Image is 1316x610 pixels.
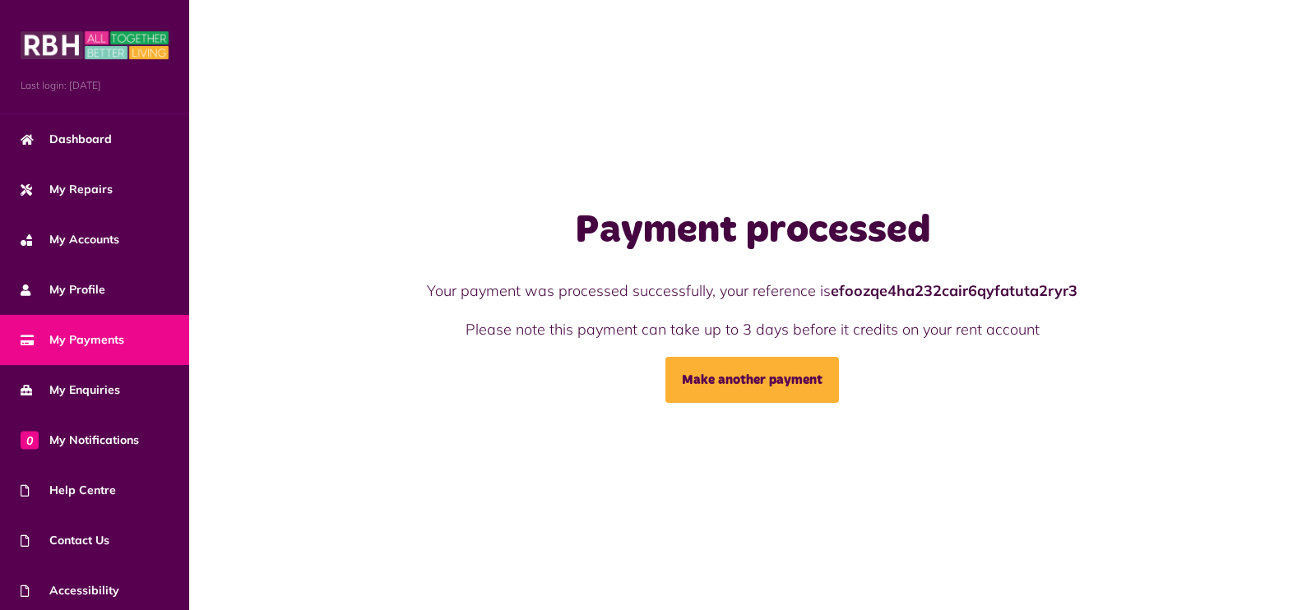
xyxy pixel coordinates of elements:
span: My Enquiries [21,381,120,399]
span: Last login: [DATE] [21,78,169,93]
span: My Profile [21,281,105,298]
span: My Payments [21,331,124,349]
strong: efoozqe4ha232cair6qyfatuta2ryr3 [831,281,1077,300]
span: 0 [21,431,39,449]
span: Contact Us [21,532,109,549]
span: My Notifications [21,432,139,449]
img: MyRBH [21,29,169,62]
span: My Accounts [21,231,119,248]
p: Please note this payment can take up to 3 days before it credits on your rent account [368,318,1138,340]
span: Accessibility [21,582,119,599]
a: Make another payment [665,357,839,403]
span: Dashboard [21,131,112,148]
h1: Payment processed [368,207,1138,255]
span: My Repairs [21,181,113,198]
p: Your payment was processed successfully, your reference is [368,280,1138,302]
span: Help Centre [21,482,116,499]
